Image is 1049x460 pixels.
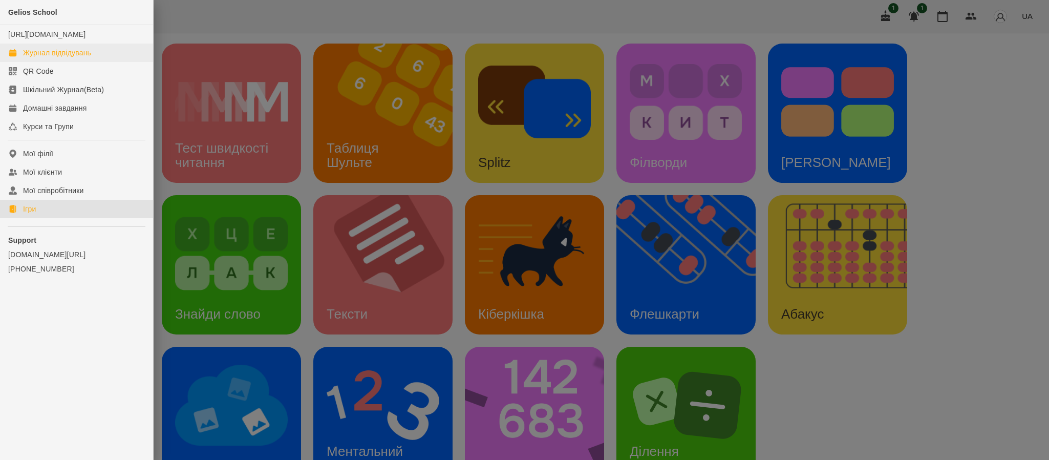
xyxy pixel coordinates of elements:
[8,235,145,245] p: Support
[23,85,104,95] div: Шкільний Журнал(Beta)
[23,185,84,196] div: Мої співробітники
[8,264,145,274] a: [PHONE_NUMBER]
[23,103,87,113] div: Домашні завдання
[23,48,91,58] div: Журнал відвідувань
[8,249,145,260] a: [DOMAIN_NAME][URL]
[8,30,85,38] a: [URL][DOMAIN_NAME]
[23,121,74,132] div: Курси та Групи
[23,167,62,177] div: Мої клієнти
[23,66,54,76] div: QR Code
[8,8,57,16] span: Gelios School
[23,204,36,214] div: Ігри
[23,149,53,159] div: Мої філії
